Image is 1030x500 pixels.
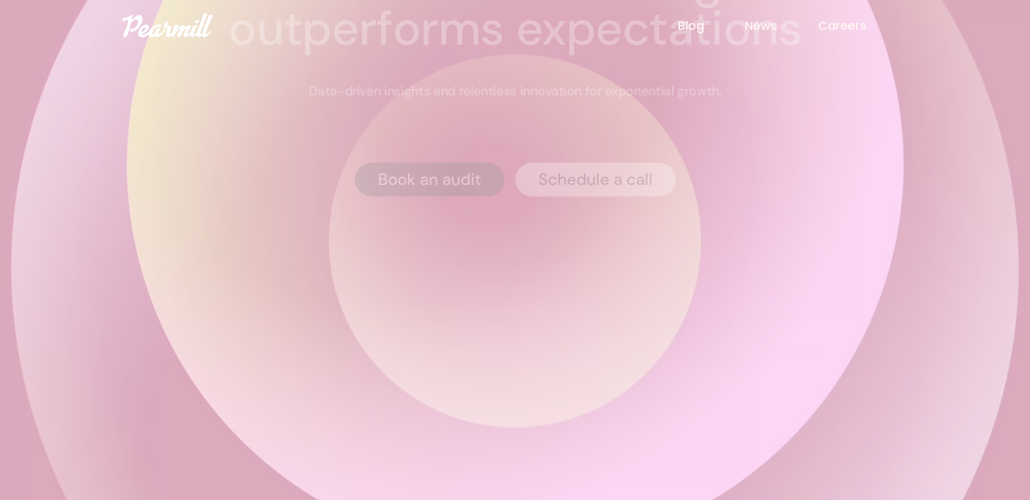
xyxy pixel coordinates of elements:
img: Pearmill logo [123,14,213,37]
p: Data-driven insights and relentless innovation for exponential growth. [309,83,721,100]
a: Blog [678,17,745,35]
a: Book an audit [355,162,505,196]
a: Schedule a call [515,162,676,196]
a: News [745,17,818,35]
a: Careers [818,17,907,35]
